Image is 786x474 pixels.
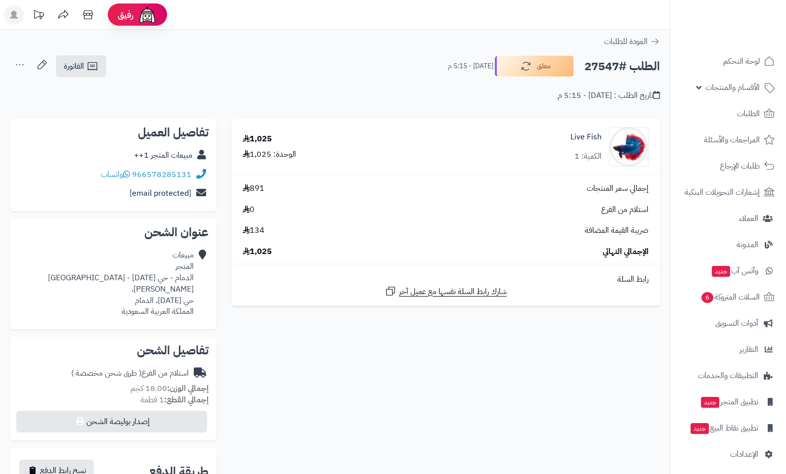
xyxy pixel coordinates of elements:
a: مبيعات المتجر 1++ [134,149,192,161]
span: الفاتورة [64,60,84,72]
a: المراجعات والأسئلة [676,128,780,152]
span: طلبات الإرجاع [720,159,760,173]
div: الوحدة: 1,025 [243,149,296,160]
span: لوحة التحكم [723,54,760,68]
strong: إجمالي الوزن: [167,383,209,394]
span: 1,025 [243,246,272,258]
span: جديد [691,423,709,434]
a: أدوات التسويق [676,311,780,335]
a: شارك رابط السلة نفسها مع عميل آخر [385,285,507,298]
span: 134 [243,225,264,236]
a: إشعارات التحويلات البنكية [676,180,780,204]
span: الأقسام والمنتجات [705,81,760,94]
button: إصدار بوليصة الشحن [16,411,207,432]
span: الإجمالي النهائي [603,246,649,258]
span: استلام من الفرع [601,204,649,215]
a: تطبيق المتجرجديد [676,390,780,414]
a: Live Fish [570,131,602,143]
div: استلام من الفرع [71,368,189,379]
span: العودة للطلبات [604,36,648,47]
span: تطبيق نقاط البيع [690,421,758,435]
span: العملاء [739,212,758,225]
a: طلبات الإرجاع [676,154,780,178]
span: 6 [701,292,713,303]
span: جديد [701,397,719,408]
span: وآتس آب [711,264,758,278]
span: التقارير [740,343,758,356]
span: جديد [712,266,730,277]
span: إشعارات التحويلات البنكية [685,185,760,199]
div: تاريخ الطلب : [DATE] - 5:15 م [558,90,660,101]
span: 891 [243,183,264,194]
a: تحديثات المنصة [26,5,51,27]
a: المدونة [676,233,780,257]
span: ( طرق شحن مخصصة ) [71,367,141,379]
div: 1,025 [243,133,272,145]
small: [DATE] - 5:15 م [448,61,493,71]
span: تطبيق المتجر [700,395,758,409]
h2: الطلب #27547 [584,56,660,77]
span: رفيق [118,9,133,21]
a: التقارير [676,338,780,361]
span: الطلبات [737,107,760,121]
a: وآتس آبجديد [676,259,780,283]
a: السلات المتروكة6 [676,285,780,309]
span: المدونة [737,238,758,252]
a: التطبيقات والخدمات [676,364,780,388]
a: الطلبات [676,102,780,126]
h2: عنوان الشحن [18,226,209,238]
div: الكمية: 1 [574,151,602,162]
h2: تفاصيل العميل [18,127,209,138]
a: تطبيق نقاط البيعجديد [676,416,780,440]
span: 0 [243,204,255,215]
a: [email protected] [130,187,191,199]
small: 18.00 كجم [131,383,209,394]
h2: تفاصيل الشحن [18,345,209,356]
div: رابط السلة [235,274,656,285]
div: مبيعات المتجر الدمام - حي [DATE] - [GEOGRAPHIC_DATA][PERSON_NAME]، حي [DATE]، الدمام المملكة العر... [18,250,194,317]
img: logo-2.png [719,27,777,47]
span: شارك رابط السلة نفسها مع عميل آخر [399,286,507,298]
span: التطبيقات والخدمات [698,369,758,383]
a: 966578285131 [132,169,191,180]
span: أدوات التسويق [715,316,758,330]
a: الإعدادات [676,442,780,466]
a: واتساب [101,169,130,180]
span: إجمالي سعر المنتجات [587,183,649,194]
strong: إجمالي القطع: [164,394,209,406]
a: العملاء [676,207,780,230]
span: المراجعات والأسئلة [704,133,760,147]
img: ai-face.png [137,5,157,25]
img: 1668693416-2844004-Center-1-90x90.jpg [610,127,648,167]
span: ضريبة القيمة المضافة [585,225,649,236]
button: معلق [495,56,574,77]
span: الإعدادات [730,447,758,461]
a: العودة للطلبات [604,36,660,47]
small: 1 قطعة [140,394,209,406]
a: لوحة التحكم [676,49,780,73]
span: السلات المتروكة [700,290,760,304]
a: الفاتورة [56,55,106,77]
